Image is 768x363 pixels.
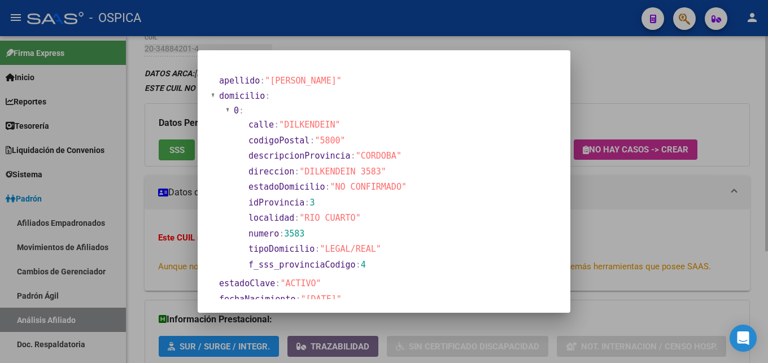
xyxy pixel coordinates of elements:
span: "5800" [315,135,345,146]
span: 4 [361,260,366,270]
span: : [260,76,265,86]
span: "LEGAL/REAL" [320,244,381,254]
span: calle [248,120,274,130]
span: domicilio [219,91,265,101]
span: : [325,182,330,192]
span: "ACTIVO" [280,278,321,288]
span: : [275,278,280,288]
span: "CORDOBA" [356,151,402,161]
span: "DILKENDEIN 3583" [299,167,386,177]
span: localidad [248,213,294,223]
span: estadoClave [219,278,275,288]
span: descripcionProvincia [248,151,351,161]
span: idProvincia [248,198,304,208]
span: : [265,91,270,101]
span: : [315,244,320,254]
span: numero [248,229,279,239]
span: : [239,106,244,116]
span: "[PERSON_NAME]" [265,76,341,86]
span: estadoDomicilio [248,182,325,192]
span: fechaNacimiento [219,294,295,304]
span: "NO CONFIRMADO" [330,182,407,192]
span: : [356,260,361,270]
span: direccion [248,167,294,177]
span: : [295,294,300,304]
span: "RIO CUARTO" [299,213,360,223]
span: : [294,167,299,177]
span: "DILKENDEIN" [279,120,340,130]
span: : [294,213,299,223]
span: apellido [219,76,260,86]
span: 0 [234,106,239,116]
span: codigoPostal [248,135,309,146]
span: 3 [309,198,315,208]
span: : [309,135,315,146]
span: : [304,198,309,208]
span: tipoDomicilio [248,244,315,254]
span: : [279,229,284,239]
span: : [274,120,279,130]
span: 3583 [284,229,304,239]
span: f_sss_provinciaCodigo [248,260,356,270]
span: : [351,151,356,161]
div: Open Intercom Messenger [730,325,757,352]
span: "[DATE]" [301,294,342,304]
